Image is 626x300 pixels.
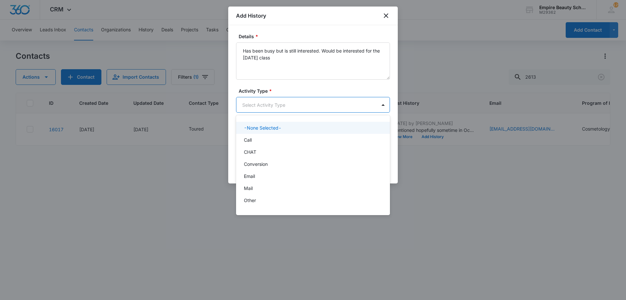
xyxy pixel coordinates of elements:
[244,173,255,180] p: Email
[244,161,268,167] p: Conversion
[244,209,253,216] p: P2P
[244,185,253,192] p: Mail
[244,136,252,143] p: Call
[244,124,281,131] p: -None Selected-
[244,197,256,204] p: Other
[244,149,256,155] p: CHAT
